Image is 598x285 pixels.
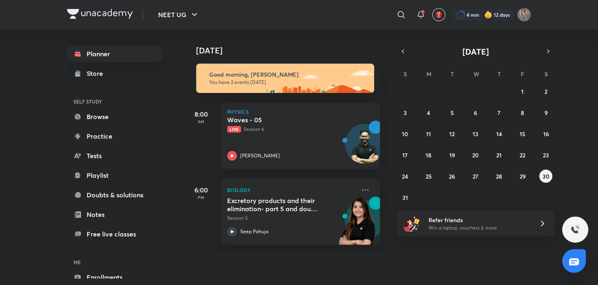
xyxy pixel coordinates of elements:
[67,128,162,144] a: Practice
[67,65,162,82] a: Store
[449,172,455,180] abbr: August 26, 2025
[209,79,367,86] p: You have 2 events [DATE]
[521,88,524,95] abbr: August 1, 2025
[544,88,547,95] abbr: August 2, 2025
[446,170,459,183] button: August 26, 2025
[67,46,162,62] a: Planner
[449,130,455,138] abbr: August 12, 2025
[432,8,445,21] button: avatar
[227,126,355,133] p: Session 6
[404,215,420,232] img: referral
[399,106,412,119] button: August 3, 2025
[496,172,502,180] abbr: August 28, 2025
[227,116,329,124] h5: Waves - 05
[196,46,388,55] h4: [DATE]
[446,106,459,119] button: August 5, 2025
[473,130,478,138] abbr: August 13, 2025
[185,119,217,124] p: AM
[67,167,162,183] a: Playlist
[87,68,108,78] div: Store
[227,126,241,133] span: Live
[426,151,431,159] abbr: August 18, 2025
[227,214,355,222] p: Session 5
[185,109,217,119] h5: 8:00
[227,185,355,195] p: Biology
[67,148,162,164] a: Tests
[543,151,549,159] abbr: August 23, 2025
[227,109,373,114] p: Physics
[428,216,529,224] h6: Refer friends
[484,11,492,19] img: streak
[469,127,482,140] button: August 13, 2025
[422,106,435,119] button: August 4, 2025
[435,11,442,18] img: avatar
[67,226,162,242] a: Free live classes
[240,152,280,159] p: [PERSON_NAME]
[67,9,133,21] a: Company Logo
[67,95,162,108] h6: SELF STUDY
[462,46,489,57] span: [DATE]
[496,130,502,138] abbr: August 14, 2025
[399,127,412,140] button: August 10, 2025
[469,170,482,183] button: August 27, 2025
[451,70,454,78] abbr: Tuesday
[469,106,482,119] button: August 6, 2025
[516,106,529,119] button: August 8, 2025
[67,9,133,19] img: Company Logo
[517,8,531,22] img: shubhanshu yadav
[539,106,552,119] button: August 9, 2025
[516,85,529,98] button: August 1, 2025
[542,172,549,180] abbr: August 30, 2025
[422,127,435,140] button: August 11, 2025
[196,64,374,93] img: morning
[67,206,162,223] a: Notes
[153,7,204,23] button: NEET UG
[492,148,505,161] button: August 21, 2025
[497,70,500,78] abbr: Thursday
[446,127,459,140] button: August 12, 2025
[472,151,479,159] abbr: August 20, 2025
[496,151,502,159] abbr: August 21, 2025
[516,148,529,161] button: August 22, 2025
[521,70,524,78] abbr: Friday
[570,225,580,234] img: ttu
[227,197,329,213] h5: Excretory products and their elimination- part 5 and doubt clearing session
[469,148,482,161] button: August 20, 2025
[520,151,525,159] abbr: August 22, 2025
[399,191,412,204] button: August 31, 2025
[539,170,552,183] button: August 30, 2025
[185,195,217,200] p: PM
[67,187,162,203] a: Doubts & solutions
[422,170,435,183] button: August 25, 2025
[539,148,552,161] button: August 23, 2025
[539,85,552,98] button: August 2, 2025
[498,109,500,117] abbr: August 7, 2025
[492,170,505,183] button: August 28, 2025
[449,151,455,159] abbr: August 19, 2025
[427,109,430,117] abbr: August 4, 2025
[521,109,524,117] abbr: August 8, 2025
[544,109,547,117] abbr: August 9, 2025
[473,70,479,78] abbr: Wednesday
[402,130,408,138] abbr: August 10, 2025
[426,70,431,78] abbr: Monday
[520,130,525,138] abbr: August 15, 2025
[402,172,408,180] abbr: August 24, 2025
[543,130,549,138] abbr: August 16, 2025
[408,46,542,57] button: [DATE]
[428,224,529,232] p: Win a laptop, vouchers & more
[404,109,407,117] abbr: August 3, 2025
[544,70,547,78] abbr: Saturday
[402,151,408,159] abbr: August 17, 2025
[335,197,380,253] img: unacademy
[473,172,478,180] abbr: August 27, 2025
[519,172,525,180] abbr: August 29, 2025
[209,71,367,78] h6: Good morning, [PERSON_NAME]
[474,109,477,117] abbr: August 6, 2025
[345,128,384,168] img: Avatar
[399,148,412,161] button: August 17, 2025
[67,255,162,269] h6: ME
[67,108,162,125] a: Browse
[399,170,412,183] button: August 24, 2025
[451,109,454,117] abbr: August 5, 2025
